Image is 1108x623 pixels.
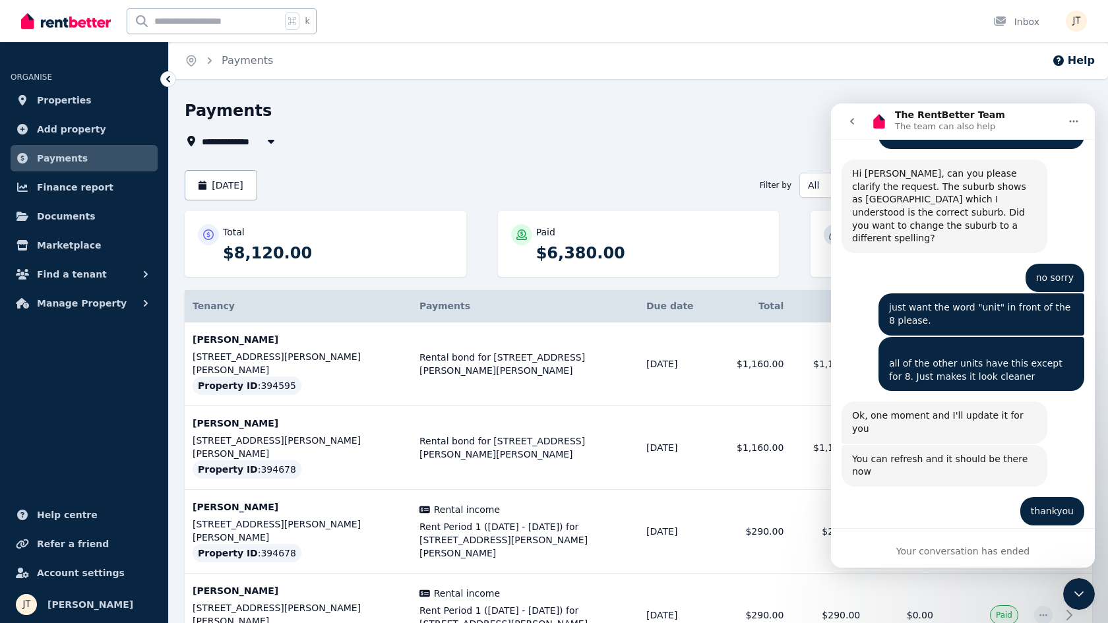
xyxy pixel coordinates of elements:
a: Payments [11,145,158,171]
th: Total [715,290,791,322]
img: Jamie Taylor [16,594,37,615]
a: Account settings [11,560,158,586]
span: Add property [37,121,106,137]
span: ORGANISE [11,73,52,82]
p: [PERSON_NAME] [193,500,404,514]
th: Paid [791,290,868,322]
span: Finance report [37,179,113,195]
a: Properties [11,87,158,113]
span: Documents [37,208,96,224]
span: Property ID [198,379,258,392]
div: : 394678 [193,544,301,562]
span: Refer a friend [37,536,109,552]
div: Inbox [993,15,1039,28]
button: Find a tenant [11,261,158,287]
th: Due date [638,290,715,322]
td: $290.00 [791,490,868,574]
span: All [808,179,941,192]
p: $6,380.00 [536,243,766,264]
a: Help centre [11,502,158,528]
p: [STREET_ADDRESS][PERSON_NAME][PERSON_NAME] [193,434,404,460]
span: Manage Property [37,295,127,311]
p: $8,120.00 [223,243,453,264]
span: Properties [37,92,92,108]
div: : 394595 [193,376,301,395]
a: Documents [11,203,158,229]
nav: Breadcrumb [169,42,289,79]
a: Finance report [11,174,158,200]
iframe: Intercom live chat [831,104,1095,568]
span: Property ID [198,547,258,560]
span: [PERSON_NAME] [47,597,133,612]
span: Marketplace [37,237,101,253]
img: Jamie Taylor [1066,11,1087,32]
p: [PERSON_NAME] [193,417,404,430]
span: Rental bond for [STREET_ADDRESS][PERSON_NAME][PERSON_NAME] [419,434,631,461]
img: RentBetter [21,11,111,31]
button: [DATE] [185,170,257,200]
span: Property ID [198,463,258,476]
td: $1,160.00 [791,406,868,490]
span: Rental income [434,587,500,600]
p: [PERSON_NAME] [193,584,404,597]
p: Paid [536,225,555,239]
span: Rent Period 1 ([DATE] - [DATE]) for [STREET_ADDRESS][PERSON_NAME][PERSON_NAME] [419,520,631,560]
span: Filter by [760,180,791,191]
a: Refer a friend [11,531,158,557]
div: : 394678 [193,460,301,479]
th: Tenancy [185,290,412,322]
span: k [305,16,309,26]
a: Payments [222,54,273,67]
td: $290.00 [715,490,791,574]
h1: Payments [185,100,272,121]
td: [DATE] [638,322,715,406]
p: [STREET_ADDRESS][PERSON_NAME][PERSON_NAME] [193,518,404,544]
button: Help [1052,53,1095,69]
iframe: Intercom live chat [1063,578,1095,610]
td: [DATE] [638,490,715,574]
a: Add property [11,116,158,142]
span: Account settings [37,565,125,581]
span: Payments [37,150,88,166]
span: Find a tenant [37,266,107,282]
a: Marketplace [11,232,158,258]
span: Payments [419,301,470,311]
span: Help centre [37,507,98,523]
button: Manage Property [11,290,158,316]
p: Total [223,225,245,239]
td: $1,160.00 [791,322,868,406]
button: All [799,173,968,198]
p: [STREET_ADDRESS][PERSON_NAME][PERSON_NAME] [193,350,404,376]
span: Paid [996,610,1012,620]
span: $0.00 [907,610,933,620]
span: Rental income [434,503,500,516]
span: Rental bond for [STREET_ADDRESS][PERSON_NAME][PERSON_NAME] [419,351,631,377]
td: $1,160.00 [715,322,791,406]
td: [DATE] [638,406,715,490]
